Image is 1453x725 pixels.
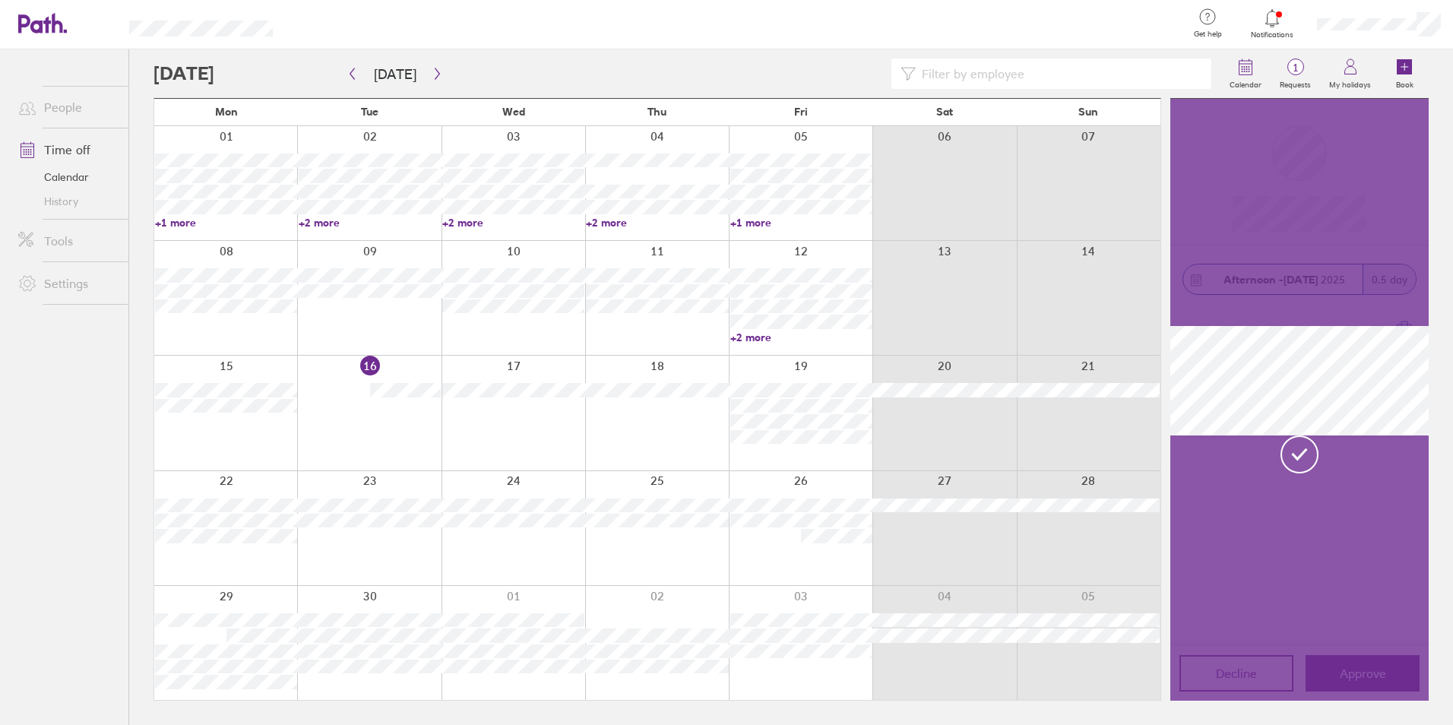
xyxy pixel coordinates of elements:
[794,106,808,118] span: Fri
[362,62,429,87] button: [DATE]
[1271,62,1320,74] span: 1
[1248,30,1297,40] span: Notifications
[586,216,728,230] a: +2 more
[936,106,953,118] span: Sat
[1248,8,1297,40] a: Notifications
[1271,49,1320,98] a: 1Requests
[215,106,238,118] span: Mon
[6,189,128,214] a: History
[361,106,378,118] span: Tue
[299,216,441,230] a: +2 more
[1320,49,1380,98] a: My holidays
[1380,49,1429,98] a: Book
[1078,106,1098,118] span: Sun
[730,331,872,344] a: +2 more
[1387,76,1423,90] label: Book
[442,216,584,230] a: +2 more
[155,216,297,230] a: +1 more
[1220,76,1271,90] label: Calendar
[647,106,666,118] span: Thu
[1271,76,1320,90] label: Requests
[6,165,128,189] a: Calendar
[6,92,128,122] a: People
[6,135,128,165] a: Time off
[916,59,1202,88] input: Filter by employee
[1220,49,1271,98] a: Calendar
[1183,30,1233,39] span: Get help
[6,226,128,256] a: Tools
[6,268,128,299] a: Settings
[502,106,525,118] span: Wed
[1320,76,1380,90] label: My holidays
[730,216,872,230] a: +1 more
